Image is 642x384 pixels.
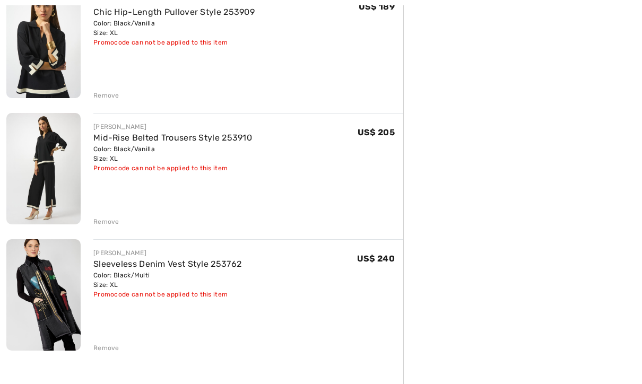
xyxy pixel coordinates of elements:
span: US$ 189 [359,2,395,12]
a: Sleeveless Denim Vest Style 253762 [93,259,241,269]
div: Color: Black/Vanilla Size: XL [93,19,255,38]
img: Mid-Rise Belted Trousers Style 253910 [6,113,81,224]
div: Remove [93,91,119,100]
div: [PERSON_NAME] [93,122,252,132]
a: Mid-Rise Belted Trousers Style 253910 [93,133,252,143]
span: US$ 205 [358,127,395,137]
div: [PERSON_NAME] [93,248,241,258]
div: Remove [93,343,119,353]
a: Chic Hip-Length Pullover Style 253909 [93,7,255,17]
div: Promocode can not be applied to this item [93,38,255,47]
img: Sleeveless Denim Vest Style 253762 [6,239,81,351]
div: Remove [93,217,119,226]
div: Color: Black/Multi Size: XL [93,270,241,290]
div: Promocode can not be applied to this item [93,163,252,173]
span: US$ 240 [357,254,395,264]
div: Promocode can not be applied to this item [93,290,241,299]
div: Color: Black/Vanilla Size: XL [93,144,252,163]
